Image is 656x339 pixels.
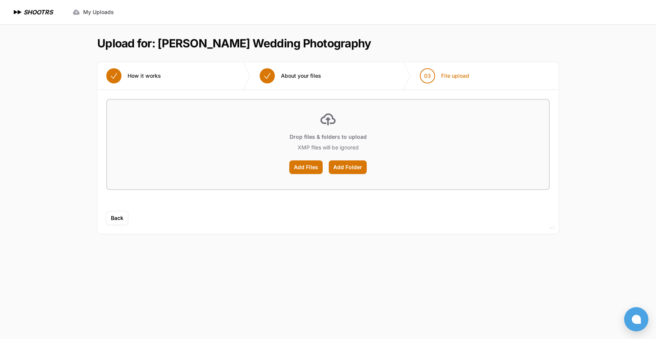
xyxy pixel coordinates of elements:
button: About your files [251,62,330,89]
a: My Uploads [68,5,118,19]
span: File upload [441,72,469,80]
button: Open chat window [624,307,648,331]
h1: Upload for: [PERSON_NAME] Wedding Photography [97,36,371,50]
label: Add Folder [329,160,367,174]
div: v2 [550,223,555,232]
label: Add Files [289,160,323,174]
span: About your files [281,72,321,80]
img: SHOOTRS [12,8,24,17]
button: Back [106,211,128,225]
h1: SHOOTRS [24,8,53,17]
button: 03 File upload [411,62,478,89]
p: XMP files will be ignored [298,144,359,151]
span: Back [111,214,123,222]
a: SHOOTRS SHOOTRS [12,8,53,17]
span: My Uploads [83,8,114,16]
span: How it works [128,72,161,80]
span: 03 [424,72,431,80]
button: How it works [97,62,170,89]
p: Drop files & folders to upload [290,133,367,141]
